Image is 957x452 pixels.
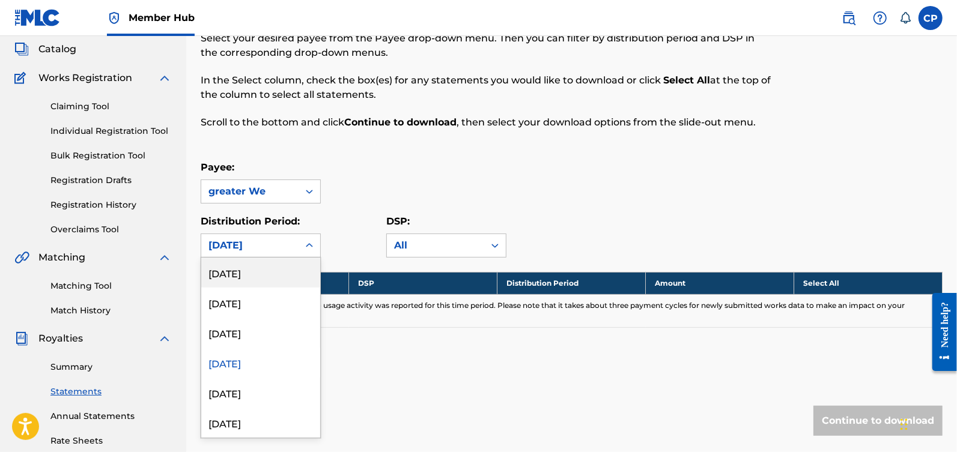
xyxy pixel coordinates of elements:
span: Member Hub [129,11,195,25]
a: Public Search [837,6,861,30]
img: expand [157,250,172,265]
span: Works Registration [38,71,132,85]
th: Amount [646,272,794,294]
div: [DATE] [201,258,320,288]
th: Select All [794,272,943,294]
img: expand [157,71,172,85]
div: Notifications [899,12,911,24]
a: Claiming Tool [50,100,172,113]
p: In the Select column, check the box(es) for any statements you would like to download or click at... [201,73,772,102]
div: User Menu [919,6,943,30]
img: expand [157,331,172,346]
th: Distribution Period [497,272,646,294]
p: Scroll to the bottom and click , then select your download options from the slide-out menu. [201,115,772,130]
div: greater We [208,184,291,199]
img: Catalog [14,42,29,56]
a: Bulk Registration Tool [50,149,172,162]
img: MLC Logo [14,9,61,26]
img: help [873,11,887,25]
p: Select your desired payee from the Payee drop-down menu. Then you can filter by distribution peri... [201,31,772,60]
iframe: Resource Center [923,284,957,381]
div: [DATE] [201,348,320,378]
div: [DATE] [201,378,320,408]
div: [DATE] [201,318,320,348]
a: Annual Statements [50,410,172,423]
iframe: Chat Widget [897,394,957,452]
strong: Continue to download [344,116,457,128]
a: Summary [50,361,172,373]
div: [DATE] [208,238,291,253]
a: Matching Tool [50,280,172,292]
div: [DATE] [201,288,320,318]
a: Registration History [50,199,172,211]
a: Match History [50,304,172,317]
div: All [394,238,477,253]
a: Statements [50,385,172,398]
img: Top Rightsholder [107,11,121,25]
img: Matching [14,250,29,265]
label: DSP: [386,215,410,227]
strong: Select All [663,74,710,86]
div: Drag [901,406,908,442]
label: Payee: [201,161,234,173]
img: Royalties [14,331,29,346]
div: [DATE] [201,408,320,438]
th: DSP [349,272,497,294]
a: Rate Sheets [50,435,172,447]
a: Individual Registration Tool [50,125,172,137]
a: Overclaims Tool [50,223,172,236]
img: Works Registration [14,71,30,85]
div: Help [868,6,892,30]
a: CatalogCatalog [14,42,76,56]
span: Matching [38,250,85,265]
a: Registration Drafts [50,174,172,187]
label: Distribution Period: [201,215,300,227]
td: No statement is available as no usage activity was reported for this time period. Please note tha... [201,294,943,327]
span: Royalties [38,331,83,346]
span: Catalog [38,42,76,56]
img: search [842,11,856,25]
